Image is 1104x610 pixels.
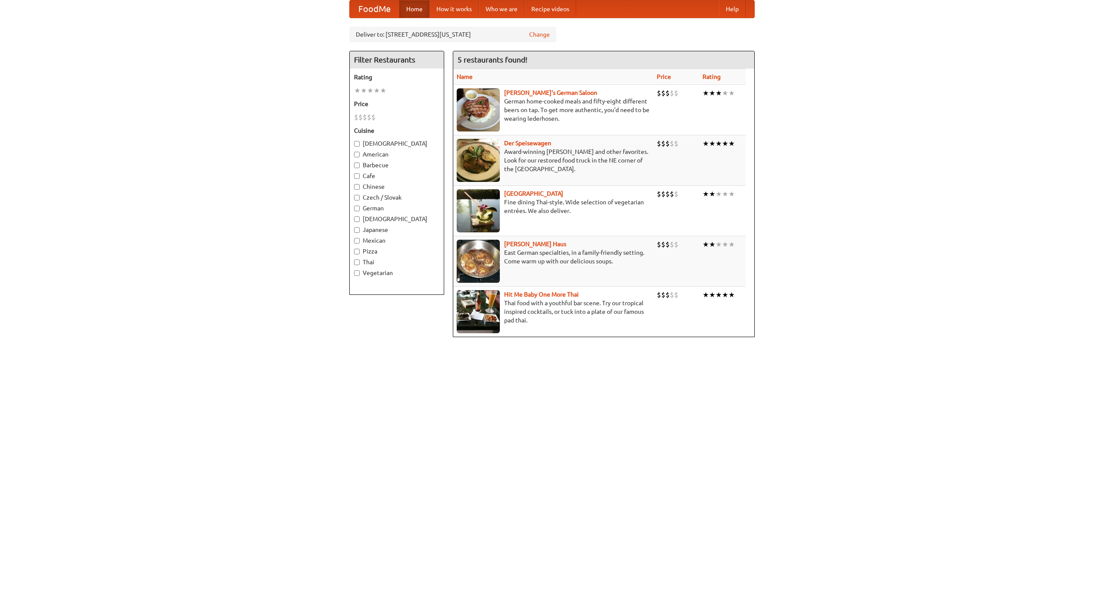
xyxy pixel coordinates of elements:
li: $ [661,290,665,300]
input: Cafe [354,173,360,179]
li: ★ [715,240,722,249]
li: $ [674,189,678,199]
input: Pizza [354,249,360,254]
img: esthers.jpg [457,88,500,131]
li: ★ [703,240,709,249]
li: ★ [728,290,735,300]
li: ★ [715,88,722,98]
label: Pizza [354,247,439,256]
li: $ [354,113,358,122]
a: Name [457,73,473,80]
li: ★ [709,139,715,148]
label: [DEMOGRAPHIC_DATA] [354,215,439,223]
a: FoodMe [350,0,399,18]
label: Vegetarian [354,269,439,277]
img: kohlhaus.jpg [457,240,500,283]
li: $ [670,290,674,300]
a: How it works [430,0,479,18]
input: Mexican [354,238,360,244]
a: [PERSON_NAME]'s German Saloon [504,89,597,96]
li: ★ [361,86,367,95]
label: Barbecue [354,161,439,169]
li: $ [661,88,665,98]
b: Der Speisewagen [504,140,551,147]
a: Hit Me Baby One More Thai [504,291,579,298]
li: $ [665,189,670,199]
li: $ [674,88,678,98]
h4: Filter Restaurants [350,51,444,69]
h5: Price [354,100,439,108]
li: $ [371,113,376,122]
li: ★ [715,139,722,148]
h5: Rating [354,73,439,81]
li: $ [358,113,363,122]
li: $ [674,139,678,148]
a: Recipe videos [524,0,576,18]
li: ★ [354,86,361,95]
li: $ [665,139,670,148]
p: East German specialties, in a family-friendly setting. Come warm up with our delicious soups. [457,248,650,266]
input: Japanese [354,227,360,233]
a: Home [399,0,430,18]
label: American [354,150,439,159]
li: $ [657,240,661,249]
li: ★ [703,88,709,98]
li: $ [661,189,665,199]
li: $ [670,88,674,98]
img: satay.jpg [457,189,500,232]
a: [PERSON_NAME] Haus [504,241,566,247]
li: $ [363,113,367,122]
li: $ [665,88,670,98]
p: Thai food with a youthful bar scene. Try our tropical inspired cocktails, or tuck into a plate of... [457,299,650,325]
li: $ [674,290,678,300]
img: babythai.jpg [457,290,500,333]
div: Deliver to: [STREET_ADDRESS][US_STATE] [349,27,556,42]
p: Award-winning [PERSON_NAME] and other favorites. Look for our restored food truck in the NE corne... [457,147,650,173]
li: ★ [722,290,728,300]
label: Chinese [354,182,439,191]
li: ★ [709,88,715,98]
li: ★ [380,86,386,95]
li: $ [674,240,678,249]
li: $ [665,240,670,249]
li: ★ [703,290,709,300]
li: ★ [715,189,722,199]
li: $ [665,290,670,300]
b: [GEOGRAPHIC_DATA] [504,190,563,197]
input: Barbecue [354,163,360,168]
input: [DEMOGRAPHIC_DATA] [354,216,360,222]
li: ★ [703,189,709,199]
li: $ [657,189,661,199]
a: Who we are [479,0,524,18]
label: Thai [354,258,439,266]
input: Chinese [354,184,360,190]
li: ★ [728,139,735,148]
li: $ [670,240,674,249]
label: Mexican [354,236,439,245]
li: $ [670,139,674,148]
li: ★ [709,189,715,199]
li: ★ [728,88,735,98]
li: ★ [373,86,380,95]
li: $ [367,113,371,122]
a: Rating [703,73,721,80]
li: ★ [367,86,373,95]
input: American [354,152,360,157]
label: German [354,204,439,213]
a: Change [529,30,550,39]
li: ★ [709,290,715,300]
img: speisewagen.jpg [457,139,500,182]
p: Fine dining Thai-style. Wide selection of vegetarian entrées. We also deliver. [457,198,650,215]
input: [DEMOGRAPHIC_DATA] [354,141,360,147]
a: Help [719,0,746,18]
li: ★ [715,290,722,300]
li: ★ [709,240,715,249]
li: ★ [728,189,735,199]
li: $ [657,290,661,300]
li: ★ [722,88,728,98]
li: $ [670,189,674,199]
label: Japanese [354,225,439,234]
